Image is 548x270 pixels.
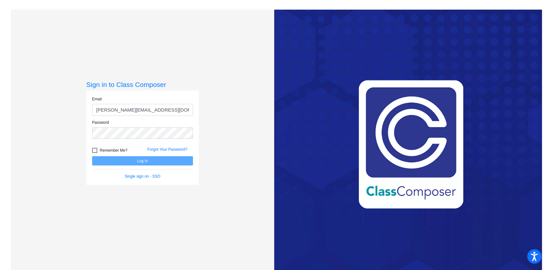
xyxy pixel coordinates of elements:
[92,156,193,165] button: Log In
[125,174,160,179] a: Single sign on - SSO
[100,147,127,154] span: Remember Me?
[92,96,102,102] label: Email
[92,120,109,125] label: Password
[147,147,187,152] a: Forgot Your Password?
[86,80,199,89] h3: Sign in to Class Composer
